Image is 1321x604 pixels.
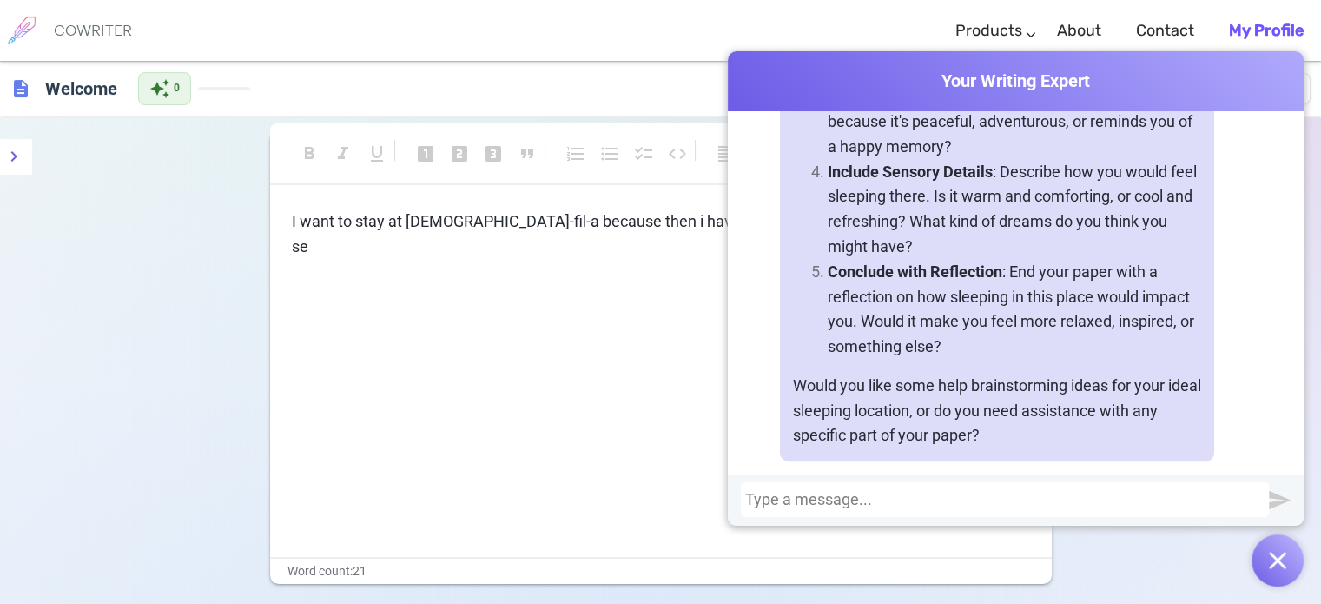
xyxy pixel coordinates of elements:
span: format_bold [299,143,320,164]
h6: COWRITER [54,23,132,38]
span: 0 [174,80,180,97]
span: format_list_bulleted [599,143,620,164]
div: Word count: 21 [270,559,1052,584]
b: My Profile [1229,21,1304,40]
span: looks_two [449,143,470,164]
span: looks_one [415,143,436,164]
p: Would you like some help brainstorming ideas for your ideal sleeping location, or do you need ass... [793,374,1201,448]
p: : Describe how you would feel sleeping there. Is it warm and comforting, or cool and refreshing? ... [828,160,1201,260]
img: Send [1269,489,1291,511]
span: I want to stay at [DEMOGRAPHIC_DATA]-fil-a because then i have food and sweat tea i like chicj fi... [292,212,1023,256]
p: : End your paper with a reflection on how sleeping in this place would impact you. Would it make ... [828,260,1201,360]
span: looks_3 [483,143,504,164]
span: 03:05 [780,466,803,491]
span: format_quote [517,143,538,164]
a: Products [955,5,1022,56]
span: checklist [633,143,654,164]
h6: Click to edit title [38,71,124,106]
span: format_italic [333,143,353,164]
p: : Share why you want to sleep there. Is it because it's peaceful, adventurous, or reminds you of ... [828,84,1201,159]
span: code [667,143,688,164]
span: description [10,78,31,99]
span: Your Writing Expert [728,69,1304,94]
a: Contact [1136,5,1194,56]
strong: Include Sensory Details [828,163,993,181]
a: My Profile [1229,5,1304,56]
strong: Conclude with Reflection [828,262,1002,281]
span: format_align_left [716,143,736,164]
span: format_list_numbered [565,143,586,164]
a: About [1057,5,1101,56]
span: auto_awesome [149,78,170,99]
img: Open chat [1269,552,1286,569]
span: format_underlined [367,143,387,164]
